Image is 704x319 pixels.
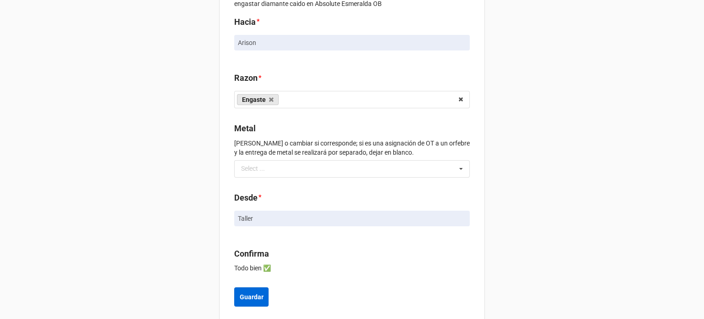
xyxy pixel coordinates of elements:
[234,16,256,28] label: Hacia
[239,163,278,174] div: Select ...
[240,292,264,302] b: Guardar
[234,139,470,157] p: [PERSON_NAME] o cambiar si corresponde; si es una asignación de OT a un orfebre y la entrega de m...
[238,38,466,47] p: Arison
[234,263,470,273] p: Todo bien ✅
[237,94,279,105] a: Engaste
[238,214,466,223] p: Taller
[234,287,269,307] button: Guardar
[234,122,256,135] label: Metal
[234,249,269,258] b: Confirma
[234,72,258,84] label: Razon
[234,191,258,204] label: Desde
